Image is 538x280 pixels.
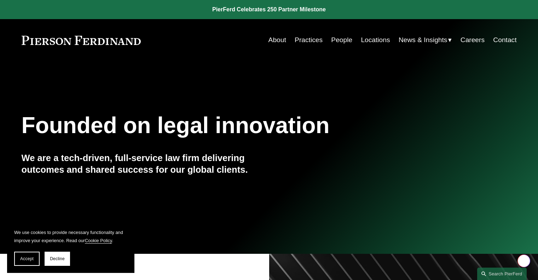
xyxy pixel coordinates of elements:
[45,252,70,266] button: Decline
[22,113,434,138] h1: Founded on legal innovation
[295,33,323,47] a: Practices
[477,268,527,280] a: Search this site
[331,33,352,47] a: People
[85,238,112,243] a: Cookie Policy
[493,33,516,47] a: Contact
[50,256,65,261] span: Decline
[7,221,134,273] section: Cookie banner
[22,152,269,175] h4: We are a tech-driven, full-service law firm delivering outcomes and shared success for our global...
[399,34,447,46] span: News & Insights
[461,33,485,47] a: Careers
[268,33,286,47] a: About
[399,33,452,47] a: folder dropdown
[14,228,127,245] p: We use cookies to provide necessary functionality and improve your experience. Read our .
[14,252,40,266] button: Accept
[20,256,34,261] span: Accept
[361,33,390,47] a: Locations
